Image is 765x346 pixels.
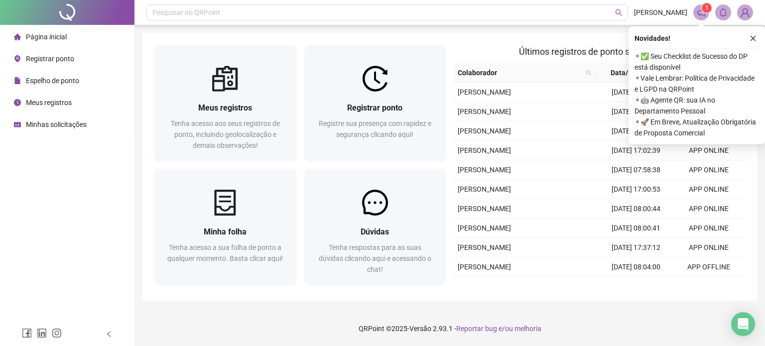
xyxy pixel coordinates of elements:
[204,227,247,236] span: Minha folha
[615,9,623,16] span: search
[600,180,672,199] td: [DATE] 17:00:53
[600,160,672,180] td: [DATE] 07:58:38
[600,121,672,141] td: [DATE] 08:00:57
[586,70,592,76] span: search
[458,88,511,96] span: [PERSON_NAME]
[458,263,511,271] span: [PERSON_NAME]
[600,277,672,296] td: [DATE] 17:22:01
[635,51,759,73] span: ⚬ ✅ Seu Checklist de Sucesso do DP está disponível
[37,328,47,338] span: linkedin
[458,108,511,115] span: [PERSON_NAME]
[458,146,511,154] span: [PERSON_NAME]
[347,103,402,113] span: Registrar ponto
[600,67,654,78] span: Data/Hora
[600,199,672,219] td: [DATE] 08:00:44
[167,243,283,262] span: Tenha acesso a sua folha de ponto a qualquer momento. Basta clicar aqui!
[697,8,706,17] span: notification
[198,103,252,113] span: Meus registros
[458,205,511,213] span: [PERSON_NAME]
[600,219,672,238] td: [DATE] 08:00:41
[672,277,745,296] td: APP ONLINE
[26,33,67,41] span: Página inicial
[26,120,87,128] span: Minhas solicitações
[635,116,759,138] span: ⚬ 🚀 Em Breve, Atualização Obrigatória de Proposta Comercial
[154,45,296,161] a: Meus registrosTenha acesso aos seus registros de ponto, incluindo geolocalização e demais observa...
[304,169,446,285] a: DúvidasTenha respostas para as suas dúvidas clicando aqui e acessando o chat!
[458,185,511,193] span: [PERSON_NAME]
[596,63,666,83] th: Data/Hora
[672,199,745,219] td: APP ONLINE
[738,5,753,20] img: 89074
[600,102,672,121] td: [DATE] 17:43:49
[635,33,670,44] span: Novidades !
[635,73,759,95] span: ⚬ Vale Lembrar: Política de Privacidade e LGPD na QRPoint
[22,328,32,338] span: facebook
[14,77,21,84] span: file
[702,3,712,13] sup: 1
[52,328,62,338] span: instagram
[672,257,745,277] td: APP OFFLINE
[634,7,687,18] span: [PERSON_NAME]
[319,243,431,273] span: Tenha respostas para as suas dúvidas clicando aqui e acessando o chat!
[519,46,680,57] span: Últimos registros de ponto sincronizados
[458,166,511,174] span: [PERSON_NAME]
[600,83,672,102] td: [DATE] 08:02:33
[750,35,757,42] span: close
[705,4,709,11] span: 1
[672,180,745,199] td: APP ONLINE
[458,224,511,232] span: [PERSON_NAME]
[319,119,431,138] span: Registre sua presença com rapidez e segurança clicando aqui!
[154,169,296,285] a: Minha folhaTenha acesso a sua folha de ponto a qualquer momento. Basta clicar aqui!
[719,8,728,17] span: bell
[26,77,79,85] span: Espelho de ponto
[134,311,765,346] footer: QRPoint © 2025 - 2.93.1 -
[731,312,755,336] div: Open Intercom Messenger
[600,257,672,277] td: [DATE] 08:04:00
[304,45,446,161] a: Registrar pontoRegistre sua presença com rapidez e segurança clicando aqui!
[26,99,72,107] span: Meus registros
[672,219,745,238] td: APP ONLINE
[14,55,21,62] span: environment
[456,325,541,333] span: Reportar bug e/ou melhoria
[584,65,594,80] span: search
[672,238,745,257] td: APP ONLINE
[458,67,582,78] span: Colaborador
[635,95,759,116] span: ⚬ 🤖 Agente QR: sua IA no Departamento Pessoal
[14,99,21,106] span: clock-circle
[409,325,431,333] span: Versão
[672,160,745,180] td: APP ONLINE
[14,33,21,40] span: home
[458,127,511,135] span: [PERSON_NAME]
[171,119,280,149] span: Tenha acesso aos seus registros de ponto, incluindo geolocalização e demais observações!
[26,55,74,63] span: Registrar ponto
[600,238,672,257] td: [DATE] 17:37:12
[672,141,745,160] td: APP ONLINE
[600,141,672,160] td: [DATE] 17:02:39
[361,227,389,236] span: Dúvidas
[106,331,113,338] span: left
[14,121,21,128] span: schedule
[458,243,511,251] span: [PERSON_NAME]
